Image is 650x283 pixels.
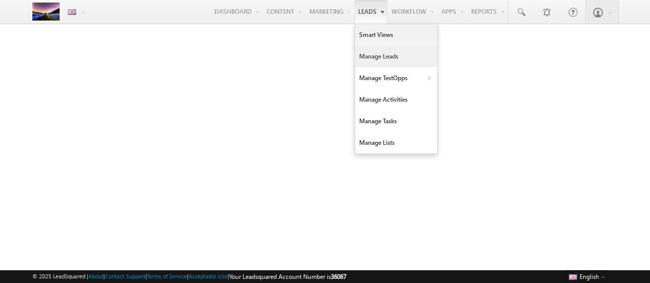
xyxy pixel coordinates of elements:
span: 36067 [331,273,346,280]
span: © 2025 LeadSquared | | | | | [32,272,346,281]
img: Custom Logo [32,3,60,21]
a: Terms of Service [147,273,187,279]
a: Contact Support [105,273,145,279]
button: English [566,270,607,282]
a: Manage Leads [355,46,437,67]
a: Manage Tasks [355,110,437,132]
span: English [580,273,599,280]
a: Manage Lists [355,132,437,154]
a: Manage Activities [355,89,437,110]
a: Acceptable Use [189,273,228,279]
a: Manage testOpps [355,67,437,89]
span: Your Leadsquared Account Number is [229,273,346,280]
a: Smart Views [355,24,437,46]
a: About [88,273,103,279]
